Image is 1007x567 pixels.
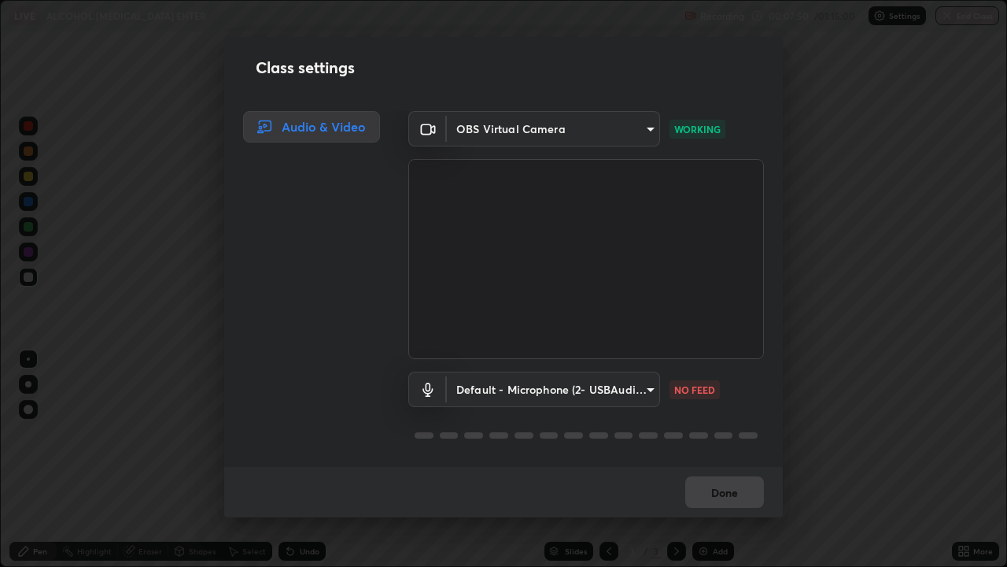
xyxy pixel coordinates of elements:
p: WORKING [674,122,721,136]
div: OBS Virtual Camera [447,372,660,407]
div: Audio & Video [243,111,380,143]
h2: Class settings [256,56,355,80]
p: NO FEED [674,383,715,397]
div: OBS Virtual Camera [447,111,660,146]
